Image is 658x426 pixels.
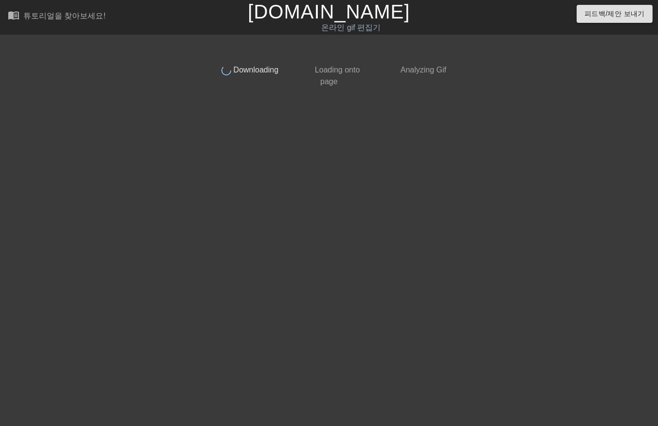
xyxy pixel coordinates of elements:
[399,66,446,74] span: Analyzing Gif
[23,12,106,20] div: 튜토리얼을 찾아보세요!
[231,66,278,74] span: Downloading
[577,5,653,23] button: 피드백/제안 보내기
[585,8,645,20] span: 피드백/제안 보내기
[8,9,106,24] a: 튜토리얼을 찾아보세요!
[224,22,478,34] div: 온라인 gif 편집기
[312,66,360,86] span: Loading onto page
[8,9,19,21] span: menu_book
[248,1,410,22] a: [DOMAIN_NAME]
